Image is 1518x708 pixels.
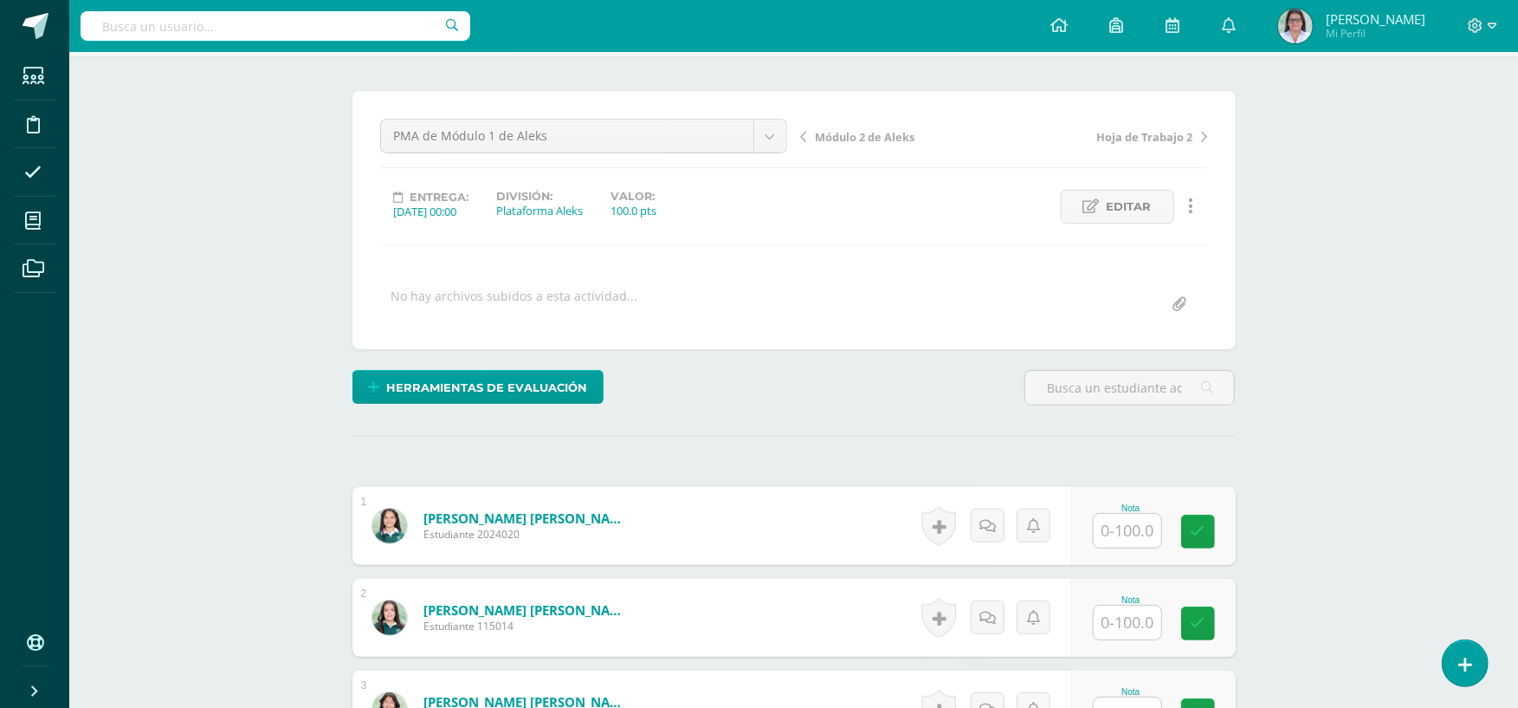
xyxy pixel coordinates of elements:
[394,120,740,153] span: PMA de Módulo 1 de Aleks
[801,127,1004,145] a: Módulo 2 de Aleks
[1094,606,1161,640] input: 0-100.0
[1093,687,1169,697] div: Nota
[1094,514,1161,548] input: 0-100.0
[1025,371,1234,405] input: Busca un estudiante aquí...
[372,601,407,635] img: cd3ffb3125deefca479a540aa7144015.png
[423,527,631,542] span: Estudiante 2024020
[1004,127,1208,145] a: Hoja de Trabajo 2
[1093,595,1169,605] div: Nota
[1107,191,1152,223] span: Editar
[497,203,584,218] div: Plataforma Aleks
[816,129,915,145] span: Módulo 2 de Aleks
[423,619,631,633] span: Estudiante 115014
[381,120,786,153] a: PMA de Módulo 1 de Aleks
[1278,9,1313,43] img: 69aa824f1337ad42e7257fae7599adbb.png
[386,372,587,404] span: Herramientas de evaluación
[497,190,584,203] label: División:
[372,509,407,543] img: 7533830a65007a9ba9768a73d7963f82.png
[410,191,469,204] span: Entrega:
[423,510,631,527] a: [PERSON_NAME] [PERSON_NAME]
[81,11,470,41] input: Busca un usuario...
[611,190,657,203] label: Valor:
[394,204,469,219] div: [DATE] 00:00
[391,288,638,322] div: No hay archivos subidos a esta actividad...
[352,370,604,404] a: Herramientas de evaluación
[1097,129,1193,145] span: Hoja de Trabajo 2
[1093,503,1169,513] div: Nota
[1326,10,1425,28] span: [PERSON_NAME]
[611,203,657,218] div: 100.0 pts
[1326,26,1425,41] span: Mi Perfil
[423,601,631,619] a: [PERSON_NAME] [PERSON_NAME]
